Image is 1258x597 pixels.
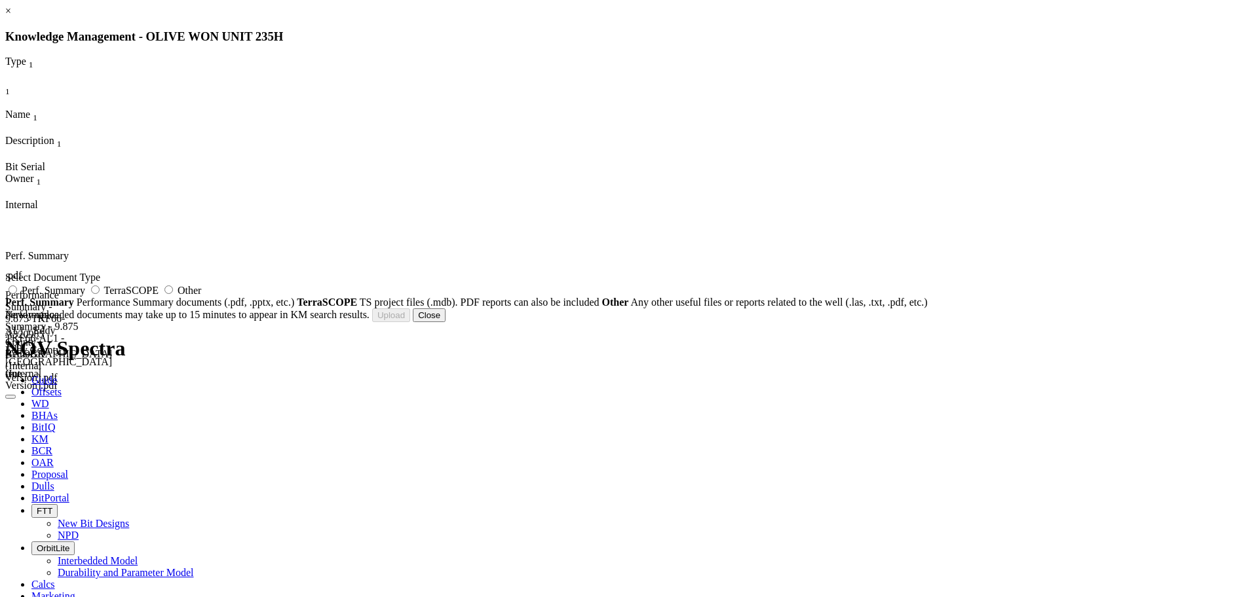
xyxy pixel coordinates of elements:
[31,579,55,590] span: Calcs
[58,567,194,578] a: Durability and Parameter Model
[372,308,410,322] button: Upload
[5,86,10,96] sub: 1
[31,386,62,397] span: Offsets
[104,285,159,296] span: TerraSCOPE
[5,71,71,82] div: Column Menu
[5,56,71,82] div: Sort None
[5,56,71,70] div: Type Sort None
[297,297,357,308] strong: TerraSCOPE
[37,543,69,553] span: OrbitLite
[5,56,26,67] span: Type
[5,270,38,281] div: .pdf
[5,109,66,135] div: Sort None
[91,285,100,294] input: TerraSCOPE
[31,457,54,468] span: OAR
[31,398,49,409] span: WD
[5,173,34,184] span: Owner
[5,173,77,187] div: Owner Sort None
[5,109,30,120] span: Name
[5,173,77,199] div: Sort None
[57,135,62,146] span: Sort None
[31,480,54,492] span: Dulls
[31,492,69,503] span: BitPortal
[5,336,1253,361] h1: NOV Spectra
[164,285,173,294] input: Other
[31,374,57,386] span: Guide
[413,308,446,322] button: Close
[5,109,66,123] div: Name Sort None
[9,285,17,294] input: Perf. Summary
[178,285,201,296] span: Other
[360,297,600,308] span: TS project files (.mdb). PDF reports can also be included
[5,135,84,161] div: Sort None
[29,56,33,67] span: Sort None
[5,82,10,94] span: Sort None
[29,60,33,70] sub: 1
[37,173,41,184] span: Sort None
[5,309,370,320] span: Newly uploaded documents may take up to 15 minutes to appear in KM search results.
[77,297,294,308] span: Performance Summary documents (.pdf, .pptx, etc.)
[57,139,62,149] sub: 1
[31,410,58,421] span: BHAs
[146,29,284,43] span: OLIVE WON UNIT 235H
[602,297,629,308] strong: Other
[31,433,48,444] span: KM
[58,518,129,529] a: New Bit Designs
[5,29,143,43] span: Knowledge Management -
[58,530,79,541] a: NPD
[631,297,928,308] span: Any other useful files or reports related to the well (.las, .txt, .pdf, etc.)
[5,297,74,308] strong: Perf. Summary
[5,149,84,161] div: Column Menu
[5,329,71,340] div: A320985
[5,82,38,97] div: Sort None
[5,5,11,16] a: ×
[5,135,54,146] span: Description
[5,250,69,261] span: Perf. Summary
[37,177,41,187] sub: 1
[5,161,45,172] span: Bit Serial
[5,199,38,210] span: Internal Only
[5,272,100,283] span: Select Document Type
[5,82,38,109] div: Sort None
[33,109,37,120] span: Sort None
[31,422,55,433] span: BitIQ
[5,135,84,149] div: Description Sort None
[22,285,85,296] span: Perf. Summary
[31,445,52,456] span: BCR
[5,187,77,199] div: Column Menu
[5,123,66,135] div: Column Menu
[5,368,52,380] div: true
[58,555,138,566] a: Interbedded Model
[5,97,38,109] div: Column Menu
[37,506,52,516] span: FTT
[33,113,37,122] sub: 1
[31,469,68,480] span: Proposal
